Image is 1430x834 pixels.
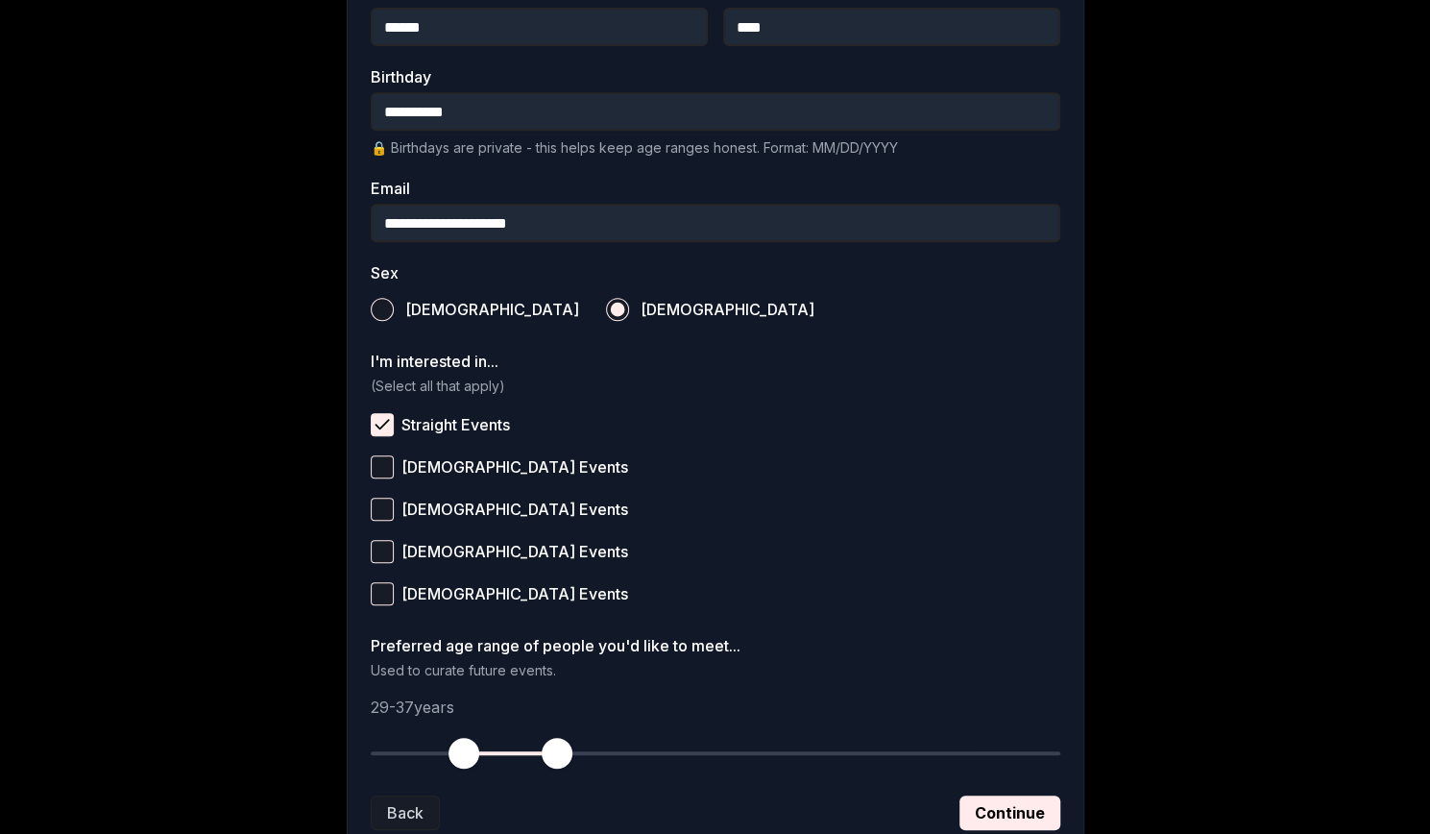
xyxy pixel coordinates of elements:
label: Birthday [371,69,1060,85]
button: [DEMOGRAPHIC_DATA] Events [371,498,394,521]
span: Straight Events [401,417,510,432]
label: Sex [371,265,1060,281]
label: Preferred age range of people you'd like to meet... [371,638,1060,653]
span: [DEMOGRAPHIC_DATA] Events [401,544,628,559]
span: [DEMOGRAPHIC_DATA] Events [401,459,628,475]
label: I'm interested in... [371,354,1060,369]
button: Straight Events [371,413,394,436]
button: [DEMOGRAPHIC_DATA] [371,298,394,321]
p: (Select all that apply) [371,377,1060,396]
p: Used to curate future events. [371,661,1060,680]
span: [DEMOGRAPHIC_DATA] [405,302,579,317]
span: [DEMOGRAPHIC_DATA] Events [401,502,628,517]
p: 29 - 37 years [371,696,1060,719]
p: 🔒 Birthdays are private - this helps keep age ranges honest. Format: MM/DD/YYYY [371,138,1060,158]
span: [DEMOGRAPHIC_DATA] Events [401,586,628,601]
label: Email [371,181,1060,196]
button: [DEMOGRAPHIC_DATA] Events [371,582,394,605]
button: Continue [959,796,1060,830]
button: [DEMOGRAPHIC_DATA] Events [371,540,394,563]
span: [DEMOGRAPHIC_DATA] [641,302,814,317]
button: [DEMOGRAPHIC_DATA] [606,298,629,321]
button: [DEMOGRAPHIC_DATA] Events [371,455,394,478]
button: Back [371,796,440,830]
